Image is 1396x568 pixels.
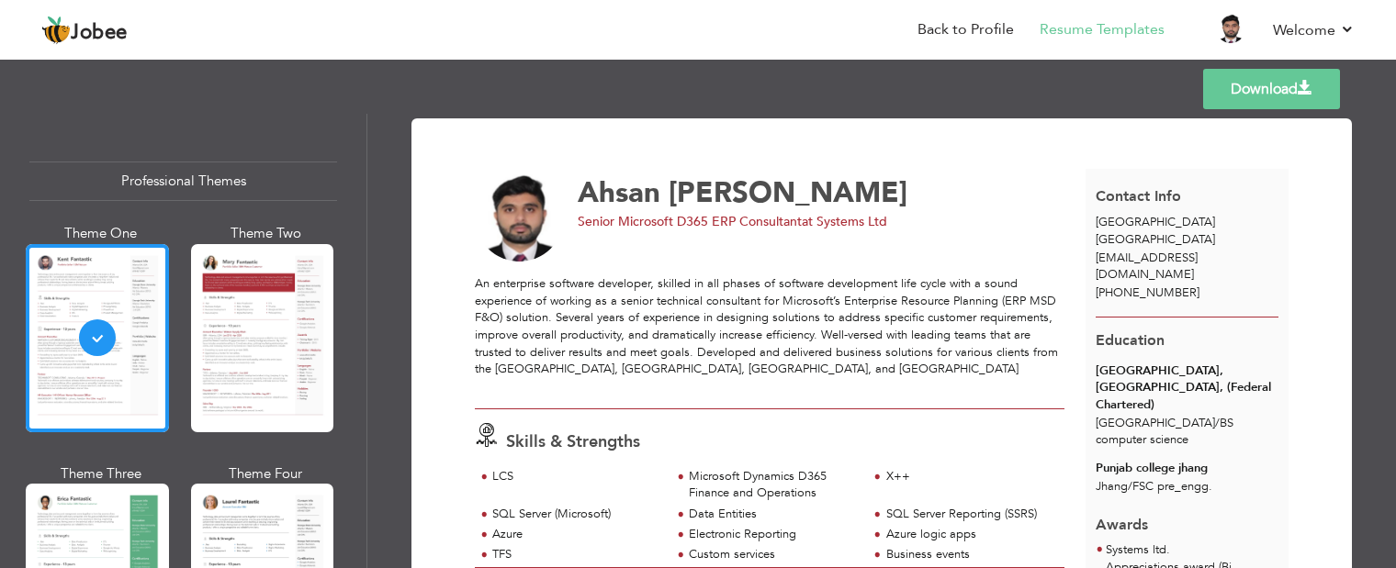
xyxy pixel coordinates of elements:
[41,16,71,45] img: jobee.io
[1215,415,1220,431] span: /
[492,468,660,485] div: LCS
[41,16,128,45] a: Jobee
[1096,284,1199,301] span: [PHONE_NUMBER]
[195,224,338,243] div: Theme Two
[578,213,802,230] span: Senior Microsoft D365 ERP Consultant
[1096,214,1215,230] span: [GEOGRAPHIC_DATA]
[1096,501,1148,536] span: Awards
[1096,415,1233,449] span: [GEOGRAPHIC_DATA] BS computer science
[1096,186,1181,206] span: Contact Info
[689,468,857,502] div: Microsoft Dynamics D365 Finance and Operations
[29,464,173,484] div: Theme Three
[475,173,565,262] img: No image
[918,19,1014,40] a: Back to Profile
[689,546,857,563] div: Custom services
[886,546,1054,563] div: Business events
[29,224,173,243] div: Theme One
[1273,19,1355,41] a: Welcome
[886,506,1054,523] div: SQL Server Reporting (SSRS)
[689,506,857,523] div: Data Entities
[1106,541,1170,558] span: Systems ltd.
[1040,19,1165,40] a: Resume Templates
[195,464,338,484] div: Theme Four
[1096,250,1198,284] span: [EMAIL_ADDRESS][DOMAIN_NAME]
[886,468,1054,485] div: X++
[1096,362,1278,414] div: [GEOGRAPHIC_DATA], [GEOGRAPHIC_DATA], (Federal Chartered)
[669,173,907,212] span: [PERSON_NAME]
[492,506,660,523] div: SQL Server (Microsoft)
[1096,460,1278,477] div: Punjab college jhang
[689,526,857,543] div: Electronic Reporting
[1216,14,1245,43] img: Profile Img
[1096,330,1165,351] span: Education
[802,213,887,230] span: at Systems Ltd
[71,23,128,43] span: Jobee
[1203,69,1340,109] a: Download
[1096,231,1215,248] span: [GEOGRAPHIC_DATA]
[29,161,337,201] div: Professional Themes
[492,546,660,563] div: TFS
[578,173,660,212] span: Ahsan
[475,275,1064,395] div: An enterprise software developer, skilled in all phases of software development life cycle with a...
[492,526,660,543] div: Azure
[886,526,1054,543] div: Azure logic apps
[1128,478,1132,495] span: /
[1096,478,1212,495] span: Jhang FSC pre_engg.
[506,430,640,453] span: Skills & Strengths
